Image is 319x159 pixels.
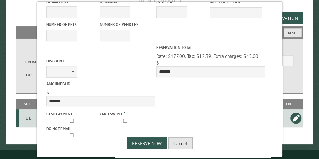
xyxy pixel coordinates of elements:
[36,99,100,109] th: Dates
[276,99,303,109] th: Edit
[168,137,193,149] button: Cancel
[21,115,35,121] div: 11
[25,72,42,78] label: To:
[19,99,36,109] th: Site
[46,22,99,27] label: Number of Pets
[25,59,42,65] label: From:
[46,58,155,64] label: Discount
[156,53,258,59] span: Rate: $177.00, Tax: $12.39
[156,45,265,50] label: Reservation Total
[46,89,49,95] span: $
[46,81,155,87] label: Amount paid
[100,22,152,27] label: Number of Vehicles
[16,26,303,38] h2: Filters
[156,60,159,66] span: $
[46,126,99,132] label: Do not email
[127,137,167,149] button: Reserve Now
[284,28,302,37] button: Reset
[100,110,152,117] label: Card swiped
[46,111,99,117] label: Cash payment
[123,110,125,115] a: ?
[211,53,258,59] span: , Extra charges: $45.00
[25,46,91,53] label: Dates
